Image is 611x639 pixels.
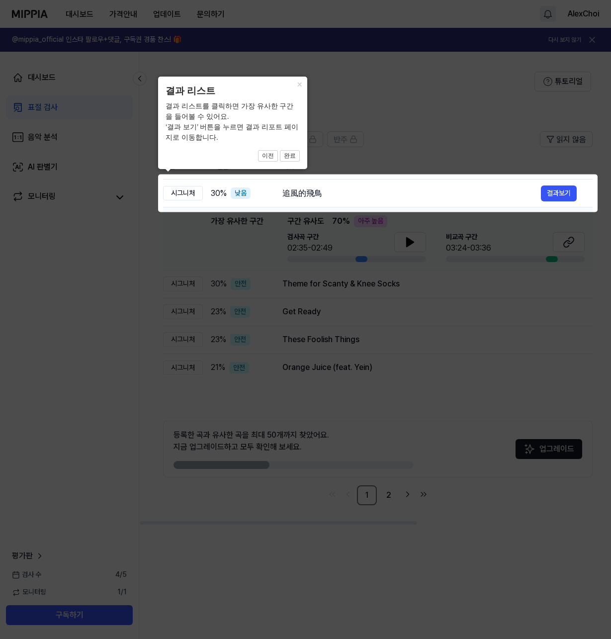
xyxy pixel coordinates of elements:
div: 追風的飛鳥 [282,187,541,199]
button: Close [291,77,307,91]
div: 결과 리스트를 클릭하면 가장 유사한 구간을 들어볼 수 있어요. ‘결과 보기’ 버튼을 누르면 결과 리포트 페이지로 이동합니다. [166,101,300,143]
div: 시그니처 [163,186,203,201]
header: 결과 리스트 [166,84,300,98]
div: 낮음 [231,187,251,199]
button: 결과보기 [541,185,577,201]
button: 이전 [258,150,278,162]
button: 완료 [280,150,300,162]
span: 30 % [211,187,227,199]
